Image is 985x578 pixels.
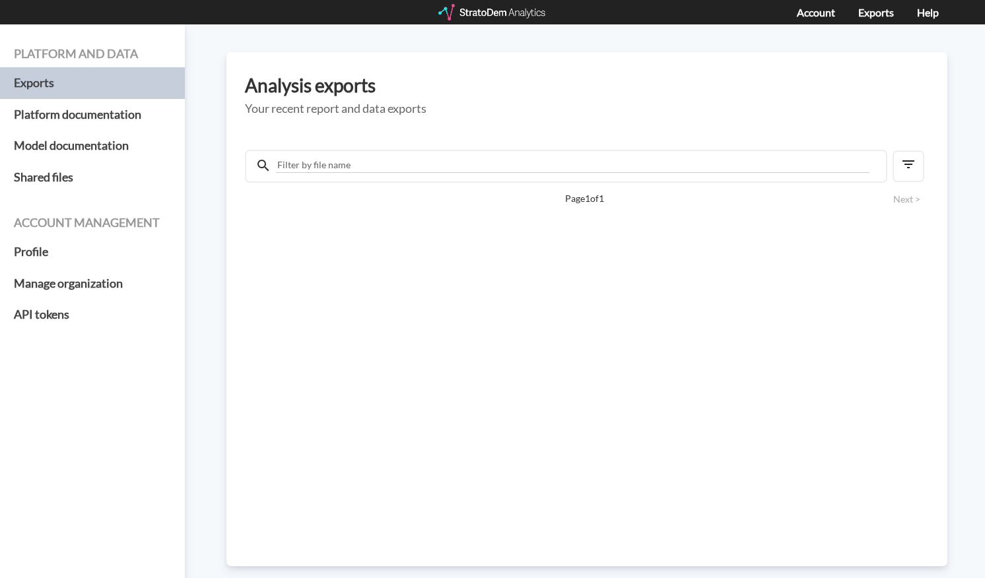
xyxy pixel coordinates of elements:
[291,192,878,205] span: Page 1 of 1
[889,192,924,207] button: Next >
[14,48,171,61] h4: Platform and data
[797,6,835,18] a: Account
[917,6,939,18] a: Help
[14,236,171,268] a: Profile
[14,216,171,230] h4: Account management
[14,162,171,193] a: Shared files
[14,99,171,131] a: Platform documentation
[858,6,894,18] a: Exports
[14,299,171,331] a: API tokens
[276,158,869,173] input: Filter by file name
[245,75,929,96] h3: Analysis exports
[14,268,171,300] a: Manage organization
[14,130,171,162] a: Model documentation
[14,67,171,99] a: Exports
[245,102,929,115] h5: Your recent report and data exports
